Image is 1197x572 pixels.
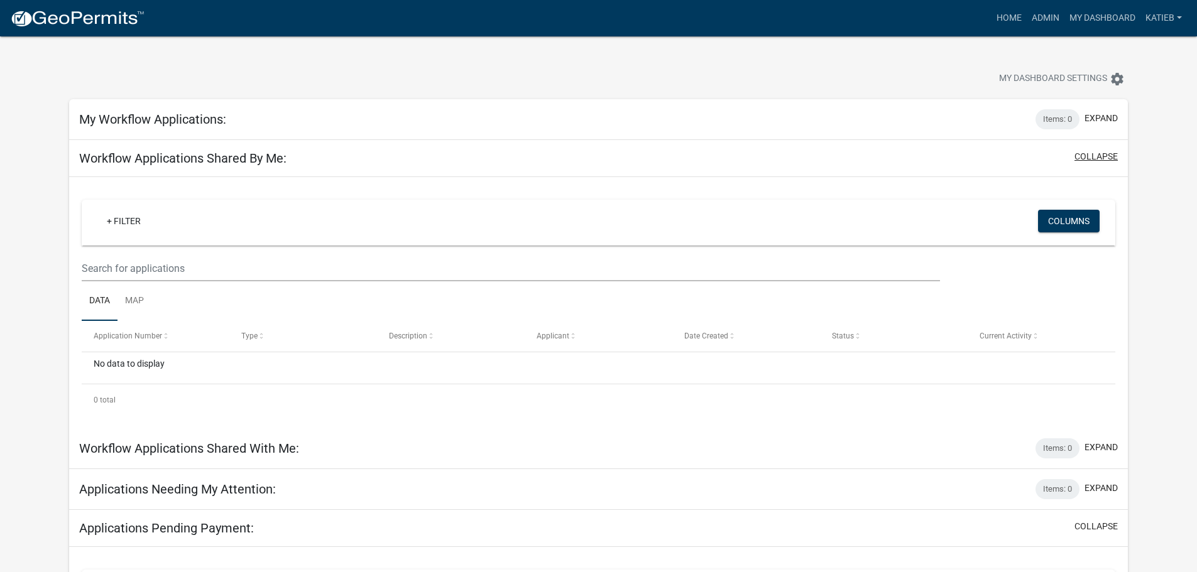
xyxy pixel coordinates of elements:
div: Items: 0 [1036,479,1079,499]
datatable-header-cell: Status [819,321,967,351]
button: collapse [1074,520,1118,533]
span: Description [389,332,427,340]
datatable-header-cell: Description [377,321,525,351]
h5: Workflow Applications Shared By Me: [79,151,287,166]
button: collapse [1074,150,1118,163]
span: Application Number [94,332,162,340]
button: expand [1085,482,1118,495]
a: Home [992,6,1027,30]
button: expand [1085,112,1118,125]
datatable-header-cell: Current Activity [967,321,1115,351]
span: Date Created [684,332,728,340]
datatable-header-cell: Application Number [82,321,229,351]
datatable-header-cell: Type [229,321,377,351]
div: 0 total [82,384,1115,416]
a: katieb [1140,6,1187,30]
a: My Dashboard [1064,6,1140,30]
h5: Applications Pending Payment: [79,521,254,536]
span: My Dashboard Settings [999,72,1107,87]
span: Type [241,332,258,340]
h5: Applications Needing My Attention: [79,482,276,497]
div: Items: 0 [1036,438,1079,458]
span: Status [832,332,854,340]
h5: My Workflow Applications: [79,112,226,127]
button: Columns [1038,210,1100,232]
a: + Filter [97,210,151,232]
span: Current Activity [980,332,1032,340]
button: expand [1085,441,1118,454]
a: Data [82,281,118,321]
h5: Workflow Applications Shared With Me: [79,441,299,456]
a: Map [118,281,151,321]
a: Admin [1027,6,1064,30]
div: collapse [69,177,1128,428]
div: No data to display [82,352,1115,384]
span: Applicant [537,332,569,340]
i: settings [1110,72,1125,87]
datatable-header-cell: Applicant [525,321,672,351]
div: Items: 0 [1036,109,1079,129]
button: My Dashboard Settingssettings [989,67,1135,91]
input: Search for applications [82,256,939,281]
datatable-header-cell: Date Created [672,321,820,351]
